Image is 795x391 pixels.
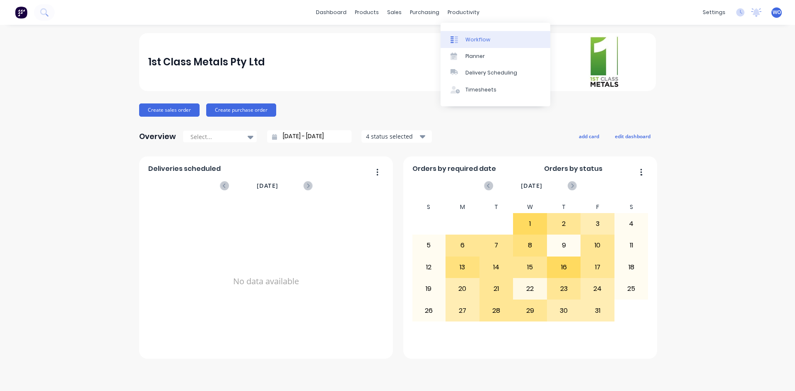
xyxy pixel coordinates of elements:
div: 16 [547,257,581,278]
div: Timesheets [465,86,496,94]
span: [DATE] [521,181,542,190]
div: F [581,201,614,213]
div: products [351,6,383,19]
a: Timesheets [441,82,550,98]
div: 14 [480,257,513,278]
div: 4 status selected [366,132,418,141]
div: M [446,201,479,213]
img: 1st Class Metals Pty Ltd [589,36,619,89]
div: settings [699,6,730,19]
div: purchasing [406,6,443,19]
a: Workflow [441,31,550,48]
div: 2 [547,213,581,234]
div: S [412,201,446,213]
div: 27 [446,300,479,321]
div: Overview [139,128,176,145]
div: 1 [513,213,547,234]
a: dashboard [312,6,351,19]
div: productivity [443,6,484,19]
span: Deliveries scheduled [148,164,221,174]
div: 30 [547,300,581,321]
div: 24 [581,278,614,299]
div: Planner [465,53,485,60]
button: add card [573,131,605,142]
div: 26 [412,300,446,321]
div: 21 [480,278,513,299]
div: 12 [412,257,446,278]
img: Factory [15,6,27,19]
div: 18 [615,257,648,278]
div: 17 [581,257,614,278]
div: T [479,201,513,213]
div: 20 [446,278,479,299]
button: edit dashboard [609,131,656,142]
div: Workflow [465,36,490,43]
div: 28 [480,300,513,321]
div: 1st Class Metals Pty Ltd [148,54,265,70]
button: 4 status selected [361,130,432,143]
div: 9 [547,235,581,256]
a: Delivery Scheduling [441,65,550,81]
div: sales [383,6,406,19]
span: Orders by status [544,164,602,174]
div: 6 [446,235,479,256]
div: 11 [615,235,648,256]
div: 25 [615,278,648,299]
div: 15 [513,257,547,278]
div: No data available [148,201,384,362]
div: Delivery Scheduling [465,69,517,77]
button: Create sales order [139,103,200,117]
div: 13 [446,257,479,278]
span: WO [773,9,781,16]
div: 4 [615,213,648,234]
a: Planner [441,48,550,65]
span: Orders by required date [412,164,496,174]
div: 10 [581,235,614,256]
div: T [547,201,581,213]
div: 19 [412,278,446,299]
span: [DATE] [257,181,278,190]
div: 23 [547,278,581,299]
div: 3 [581,213,614,234]
button: Create purchase order [206,103,276,117]
div: S [614,201,648,213]
div: 7 [480,235,513,256]
div: W [513,201,547,213]
div: 31 [581,300,614,321]
div: 8 [513,235,547,256]
div: 22 [513,278,547,299]
div: 29 [513,300,547,321]
div: 5 [412,235,446,256]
